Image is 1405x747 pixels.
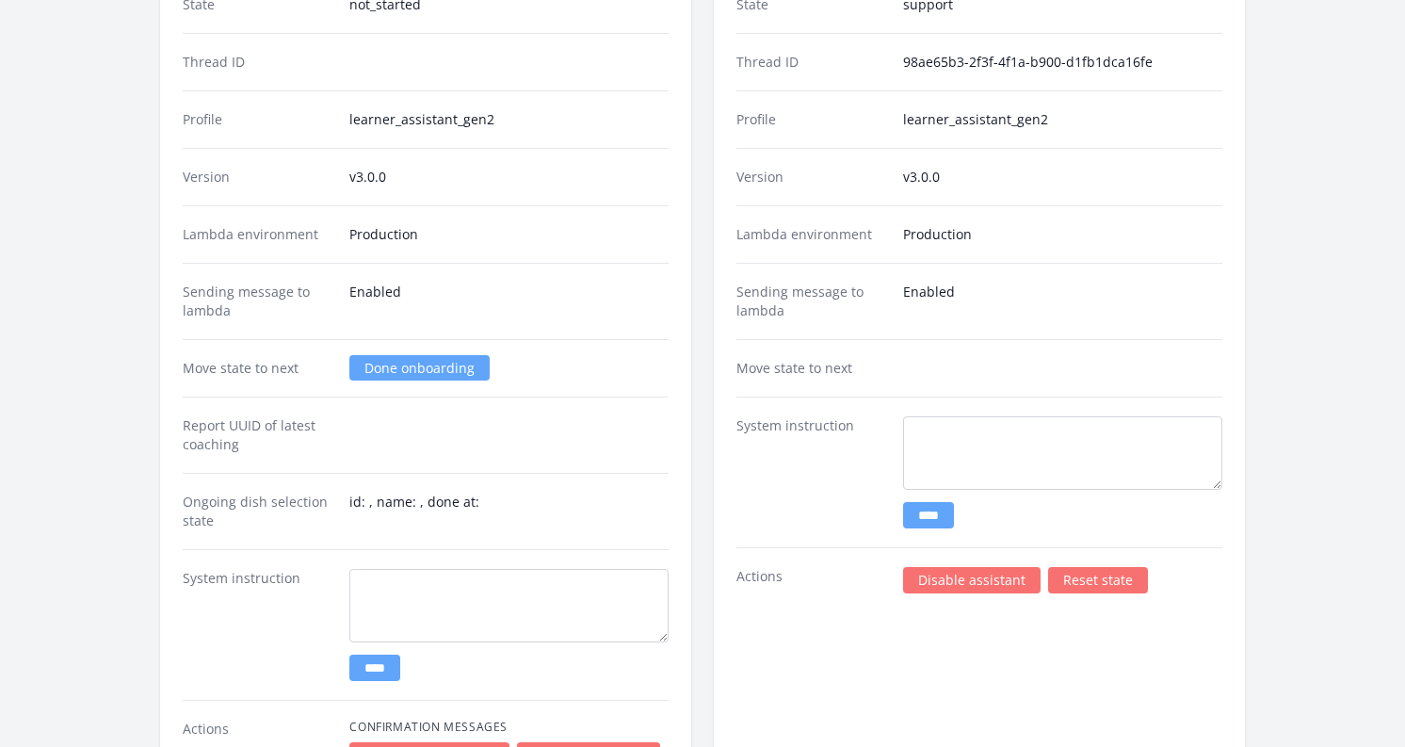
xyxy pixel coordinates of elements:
dd: Enabled [349,283,669,320]
dt: Thread ID [736,53,888,72]
dt: Lambda environment [736,225,888,244]
dt: Report UUID of latest coaching [183,416,334,454]
dt: Ongoing dish selection state [183,493,334,530]
dt: Thread ID [183,53,334,72]
dd: learner_assistant_gen2 [349,110,669,129]
h4: Confirmation Messages [349,720,669,735]
dt: Lambda environment [183,225,334,244]
dd: v3.0.0 [903,168,1222,187]
dt: System instruction [736,416,888,528]
dd: Production [349,225,669,244]
dt: Profile [736,110,888,129]
a: Done onboarding [349,355,490,381]
dt: Actions [736,567,888,593]
dd: Enabled [903,283,1222,320]
a: Reset state [1048,567,1148,593]
dt: Version [183,168,334,187]
dt: Move state to next [736,359,888,378]
dd: Production [903,225,1222,244]
dt: Version [736,168,888,187]
dt: Sending message to lambda [736,283,888,320]
dd: 98ae65b3-2f3f-4f1a-b900-d1fb1dca16fe [903,53,1222,72]
dt: System instruction [183,569,334,681]
dd: learner_assistant_gen2 [903,110,1222,129]
dt: Move state to next [183,359,334,378]
a: Disable assistant [903,567,1041,593]
dd: v3.0.0 [349,168,669,187]
dt: Profile [183,110,334,129]
dd: id: , name: , done at: [349,493,669,530]
dt: Sending message to lambda [183,283,334,320]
